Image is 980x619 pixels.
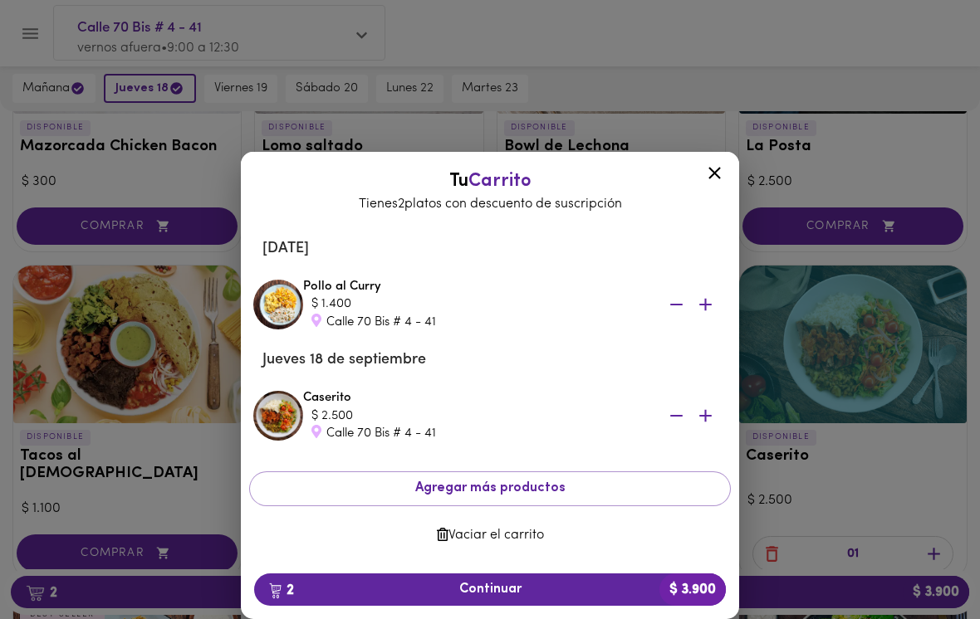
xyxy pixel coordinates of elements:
[884,523,963,602] iframe: Messagebird Livechat Widget
[269,582,282,599] img: cart.png
[253,391,303,441] img: Caserito
[311,425,644,442] div: Calle 70 Bis # 4 - 41
[262,528,718,543] span: Vaciar el carrito
[267,582,713,597] span: Continuar
[659,573,726,606] b: $ 3.900
[259,579,304,601] b: 2
[257,168,723,213] div: Tu
[249,340,731,380] li: Jueves 18 de septiembre
[468,172,532,191] span: Carrito
[249,519,731,552] button: Vaciar el carrito
[249,471,731,505] button: Agregar más productos
[263,480,717,496] span: Agregar más productos
[254,573,726,606] button: 2Continuar$ 3.900
[311,314,644,331] div: Calle 70 Bis # 4 - 41
[311,407,644,425] div: $ 2.500
[303,278,727,331] div: Pollo al Curry
[249,229,731,269] li: [DATE]
[303,389,727,442] div: Caserito
[253,280,303,329] img: Pollo al Curry
[257,195,723,214] p: Tienes 2 platos con descuento de suscripción
[311,295,644,313] div: $ 1.400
